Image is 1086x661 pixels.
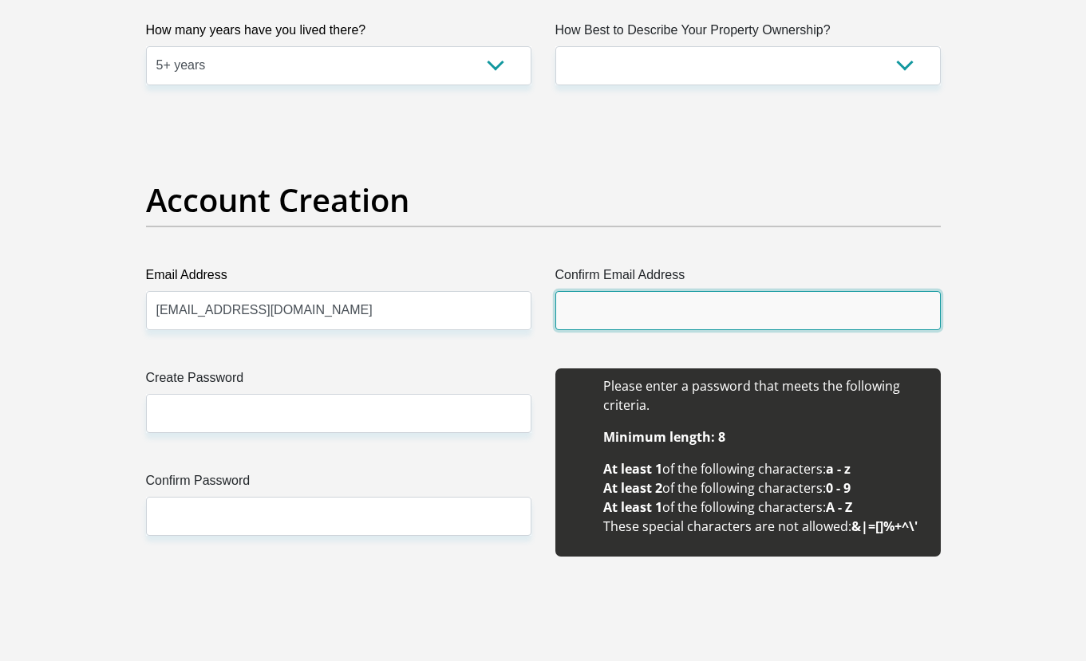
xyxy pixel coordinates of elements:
[851,517,918,535] b: &|=[]%+^\'
[603,460,662,478] b: At least 1
[603,428,725,446] b: Minimum length: 8
[146,266,531,291] label: Email Address
[826,460,851,478] b: a - z
[146,291,531,330] input: Email Address
[146,497,531,536] input: Confirm Password
[146,21,531,46] label: How many years have you lived there?
[555,266,941,291] label: Confirm Email Address
[603,376,925,415] li: Please enter a password that meets the following criteria.
[603,478,925,498] li: of the following characters:
[826,479,851,497] b: 0 - 9
[146,368,531,394] label: Create Password
[146,471,531,497] label: Confirm Password
[603,498,925,517] li: of the following characters:
[603,459,925,478] li: of the following characters:
[603,479,662,497] b: At least 2
[603,498,662,516] b: At least 1
[826,498,852,516] b: A - Z
[146,46,531,85] select: Please select a value
[603,517,925,536] li: These special characters are not allowed:
[555,291,941,330] input: Confirm Email Address
[146,394,531,433] input: Create Password
[555,46,941,85] select: Please select a value
[555,21,941,46] label: How Best to Describe Your Property Ownership?
[146,181,941,219] h2: Account Creation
